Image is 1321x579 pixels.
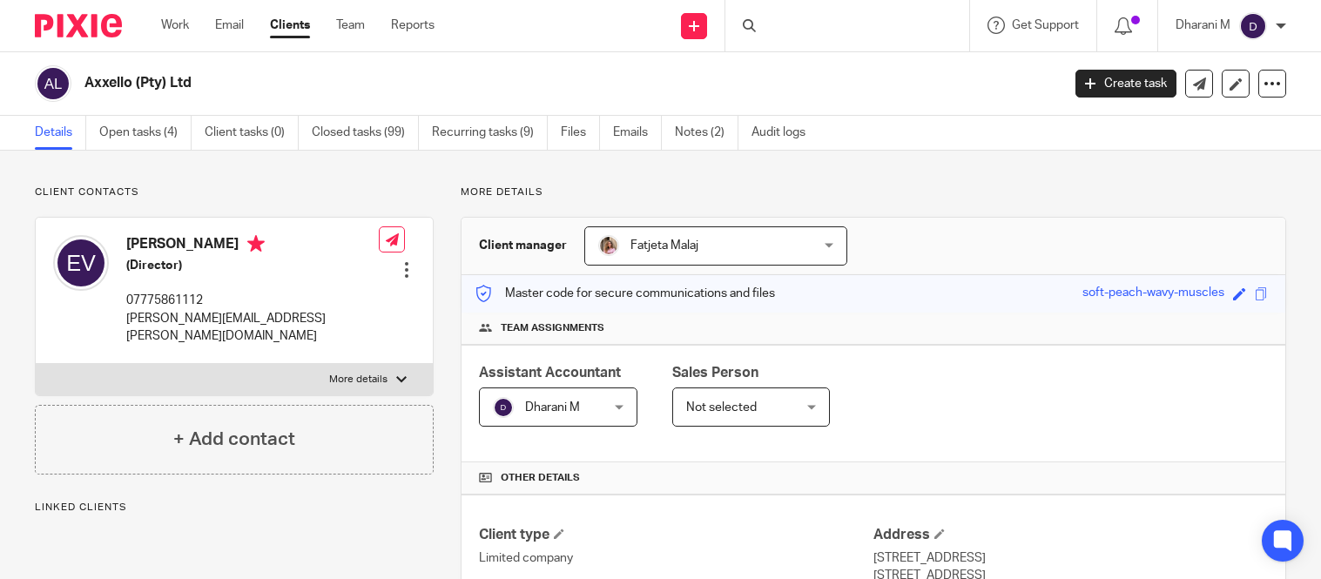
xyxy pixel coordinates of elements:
[501,471,580,485] span: Other details
[613,116,662,150] a: Emails
[126,310,379,346] p: [PERSON_NAME][EMAIL_ADDRESS][PERSON_NAME][DOMAIN_NAME]
[675,116,738,150] a: Notes (2)
[432,116,548,150] a: Recurring tasks (9)
[336,17,365,34] a: Team
[493,397,514,418] img: svg%3E
[35,185,434,199] p: Client contacts
[1075,70,1176,98] a: Create task
[35,14,122,37] img: Pixie
[751,116,819,150] a: Audit logs
[126,292,379,309] p: 07775861112
[475,285,775,302] p: Master code for secure communications and files
[598,235,619,256] img: MicrosoftTeams-image%20(5).png
[161,17,189,34] a: Work
[873,549,1268,567] p: [STREET_ADDRESS]
[501,321,604,335] span: Team assignments
[35,501,434,515] p: Linked clients
[173,426,295,453] h4: + Add contact
[479,549,873,567] p: Limited company
[391,17,435,34] a: Reports
[215,17,244,34] a: Email
[35,65,71,102] img: svg%3E
[672,366,758,380] span: Sales Person
[1012,19,1079,31] span: Get Support
[247,235,265,252] i: Primary
[479,366,621,380] span: Assistant Accountant
[525,401,580,414] span: Dharani M
[630,239,698,252] span: Fatjeta Malaj
[35,116,86,150] a: Details
[1082,284,1224,304] div: soft-peach-wavy-muscles
[53,235,109,291] img: svg%3E
[84,74,856,92] h2: Axxello (Pty) Ltd
[1176,17,1230,34] p: Dharani M
[99,116,192,150] a: Open tasks (4)
[686,401,757,414] span: Not selected
[270,17,310,34] a: Clients
[479,237,567,254] h3: Client manager
[312,116,419,150] a: Closed tasks (99)
[205,116,299,150] a: Client tasks (0)
[561,116,600,150] a: Files
[479,526,873,544] h4: Client type
[126,235,379,257] h4: [PERSON_NAME]
[461,185,1286,199] p: More details
[873,526,1268,544] h4: Address
[329,373,388,387] p: More details
[126,257,379,274] h5: (Director)
[1239,12,1267,40] img: svg%3E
